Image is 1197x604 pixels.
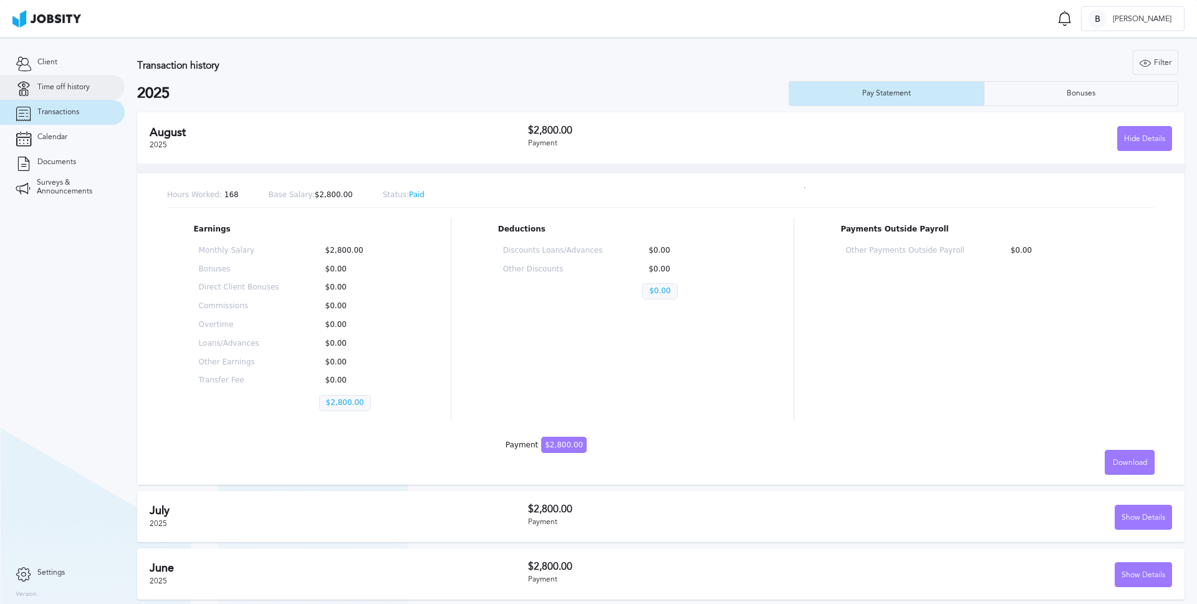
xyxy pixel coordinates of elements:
span: $2,800.00 [541,437,587,453]
span: Time off history [37,83,90,92]
span: Hours Worked: [167,190,222,199]
p: Commissions [199,302,279,311]
span: Calendar [37,133,67,142]
button: Show Details [1115,505,1172,530]
h3: $2,800.00 [528,125,850,136]
h2: 2025 [137,85,789,102]
p: Payments Outside Payroll [840,225,1128,234]
p: $2,800.00 [269,191,353,200]
p: $0.00 [319,339,400,348]
p: Other Discounts [503,265,603,274]
p: Deductions [498,225,747,234]
button: Download [1105,450,1155,475]
div: Show Details [1115,505,1171,530]
p: Direct Client Bonuses [199,283,279,292]
span: Surveys & Announcements [37,178,109,196]
button: Hide Details [1117,126,1172,151]
p: Discounts Loans/Advances [503,246,603,255]
button: Bonuses [984,81,1179,106]
h2: August [150,126,528,139]
p: $0.00 [642,265,742,274]
p: $2,800.00 [319,246,400,255]
p: Monthly Salary [199,246,279,255]
span: [PERSON_NAME] [1107,15,1178,24]
div: Payment [506,441,587,450]
p: Other Earnings [199,358,279,367]
button: Pay Statement [789,81,984,106]
span: 2025 [150,519,167,528]
p: 168 [167,191,239,200]
button: Filter [1133,50,1178,75]
div: Filter [1133,51,1178,75]
span: Status: [383,190,409,199]
h3: $2,800.00 [528,504,850,515]
h2: July [150,504,528,517]
p: $0.00 [319,376,400,385]
div: B [1088,10,1107,29]
p: $0.00 [1004,246,1123,255]
p: $0.00 [319,302,400,311]
p: Paid [383,191,425,200]
div: Hide Details [1118,127,1171,152]
div: Bonuses [1060,89,1102,98]
span: Client [37,58,57,67]
span: 2025 [150,577,167,585]
button: B[PERSON_NAME] [1081,6,1185,31]
img: ab4bad089aa723f57921c736e9817d99.png [12,10,81,27]
p: Transfer Fee [199,376,279,385]
h3: Transaction history [137,60,707,71]
span: Documents [37,158,76,167]
p: Other Payments Outside Payroll [845,246,964,255]
span: Settings [37,568,65,577]
p: Loans/Advances [199,339,279,348]
span: Base Salary: [269,190,315,199]
p: $0.00 [642,246,742,255]
span: 2025 [150,140,167,149]
p: Overtime [199,321,279,329]
div: Payment [528,139,850,148]
div: Show Details [1115,563,1171,588]
p: $0.00 [319,358,400,367]
div: Payment [528,518,850,527]
span: Download [1113,459,1147,467]
label: Version: [16,591,39,598]
span: Transactions [37,108,79,117]
p: Bonuses [199,265,279,274]
div: Payment [528,575,850,584]
button: Show Details [1115,562,1172,587]
h3: $2,800.00 [528,561,850,572]
div: Pay Statement [856,89,917,98]
p: $0.00 [642,283,677,300]
p: $2,800.00 [319,395,371,411]
p: $0.00 [319,283,400,292]
h2: June [150,562,528,575]
p: $0.00 [319,321,400,329]
p: $0.00 [319,265,400,274]
p: Earnings [194,225,405,234]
